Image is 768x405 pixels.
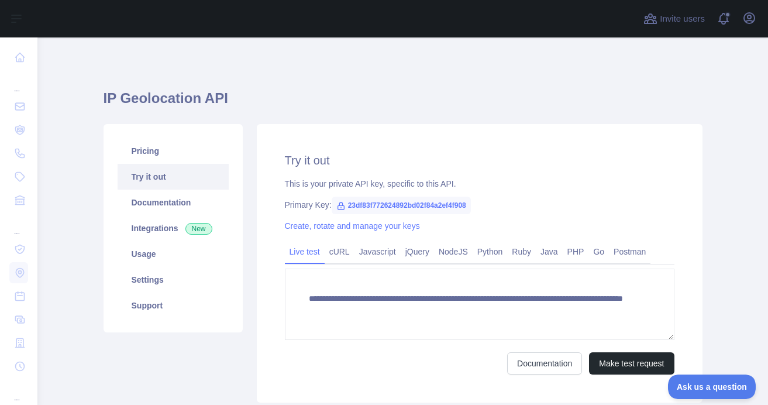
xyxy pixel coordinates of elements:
span: Invite users [660,12,705,26]
span: 23df83f772624892bd02f84a2ef4f908 [332,197,471,214]
div: ... [9,379,28,403]
a: NodeJS [434,242,473,261]
button: Invite users [641,9,707,28]
a: Postman [609,242,650,261]
a: Python [473,242,508,261]
a: Integrations New [118,215,229,241]
a: Support [118,293,229,318]
button: Make test request [589,352,674,375]
a: Documentation [507,352,582,375]
div: Primary Key: [285,199,674,211]
a: Try it out [118,164,229,190]
div: This is your private API key, specific to this API. [285,178,674,190]
a: Documentation [118,190,229,215]
div: ... [9,70,28,94]
iframe: Toggle Customer Support [668,375,756,399]
h2: Try it out [285,152,674,169]
a: Settings [118,267,229,293]
span: New [185,223,212,235]
a: Ruby [507,242,536,261]
a: Go [588,242,609,261]
a: Pricing [118,138,229,164]
a: Javascript [354,242,401,261]
a: Create, rotate and manage your keys [285,221,420,231]
a: cURL [325,242,354,261]
div: ... [9,213,28,236]
a: jQuery [401,242,434,261]
a: PHP [563,242,589,261]
a: Live test [285,242,325,261]
a: Java [536,242,563,261]
h1: IP Geolocation API [104,89,702,117]
a: Usage [118,241,229,267]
